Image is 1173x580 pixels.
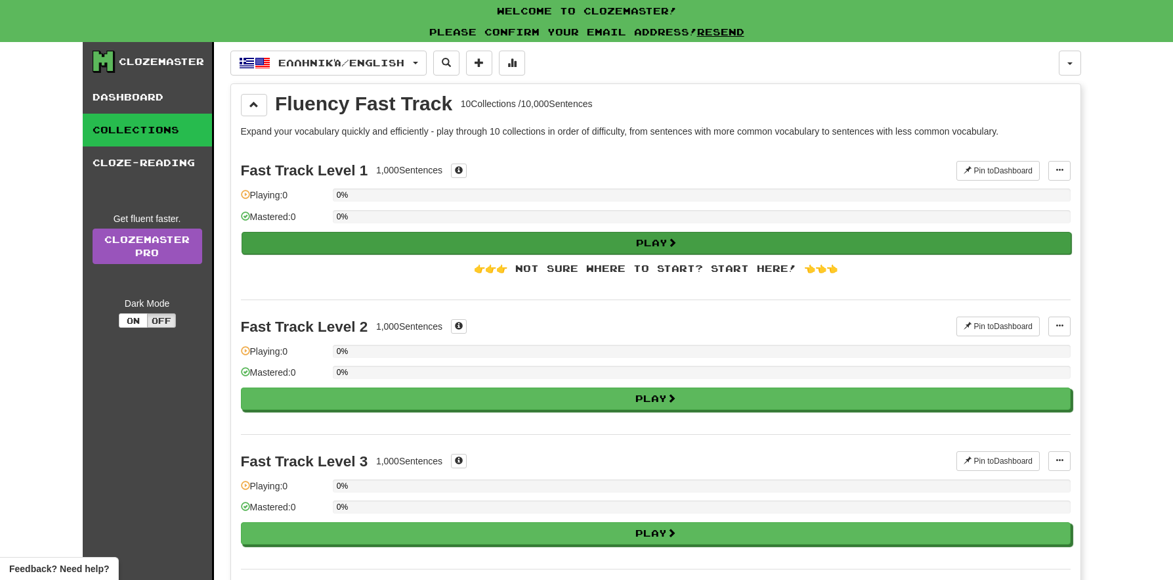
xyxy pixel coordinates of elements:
button: Pin toDashboard [956,161,1040,181]
div: Mastered: 0 [241,210,326,232]
div: Dark Mode [93,297,202,310]
button: Off [147,313,176,328]
button: On [119,313,148,328]
div: Playing: 0 [241,189,326,210]
div: Fast Track Level 2 [241,319,368,335]
button: Play [242,232,1071,254]
button: Search sentences [433,51,459,76]
div: Fast Track Level 1 [241,162,368,179]
span: Ελληνικά / English [278,57,404,68]
button: Play [241,388,1071,410]
button: Pin toDashboard [956,317,1040,336]
div: Get fluent faster. [93,212,202,225]
div: 1,000 Sentences [376,455,442,468]
p: Expand your vocabulary quickly and efficiently - play through 10 collections in order of difficul... [241,125,1071,138]
a: Cloze-Reading [83,146,212,179]
div: Playing: 0 [241,345,326,367]
div: 1,000 Sentences [376,164,442,177]
div: 👉👉👉 Not sure where to start? Start here! 👈👈👈 [241,262,1071,275]
div: Clozemaster [119,55,204,68]
a: ClozemasterPro [93,229,202,264]
div: Fluency Fast Track [275,94,452,114]
div: 1,000 Sentences [376,320,442,333]
a: Collections [83,114,212,146]
button: Ελληνικά/English [230,51,427,76]
button: Play [241,522,1071,545]
div: Mastered: 0 [241,501,326,522]
button: Pin toDashboard [956,451,1040,471]
div: Mastered: 0 [241,366,326,388]
div: Playing: 0 [241,480,326,501]
button: More stats [499,51,525,76]
a: Resend [697,26,744,37]
button: Add sentence to collection [466,51,492,76]
div: 10 Collections / 10,000 Sentences [461,97,593,110]
span: Open feedback widget [9,562,109,575]
a: Dashboard [83,81,212,114]
div: Fast Track Level 3 [241,453,368,470]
